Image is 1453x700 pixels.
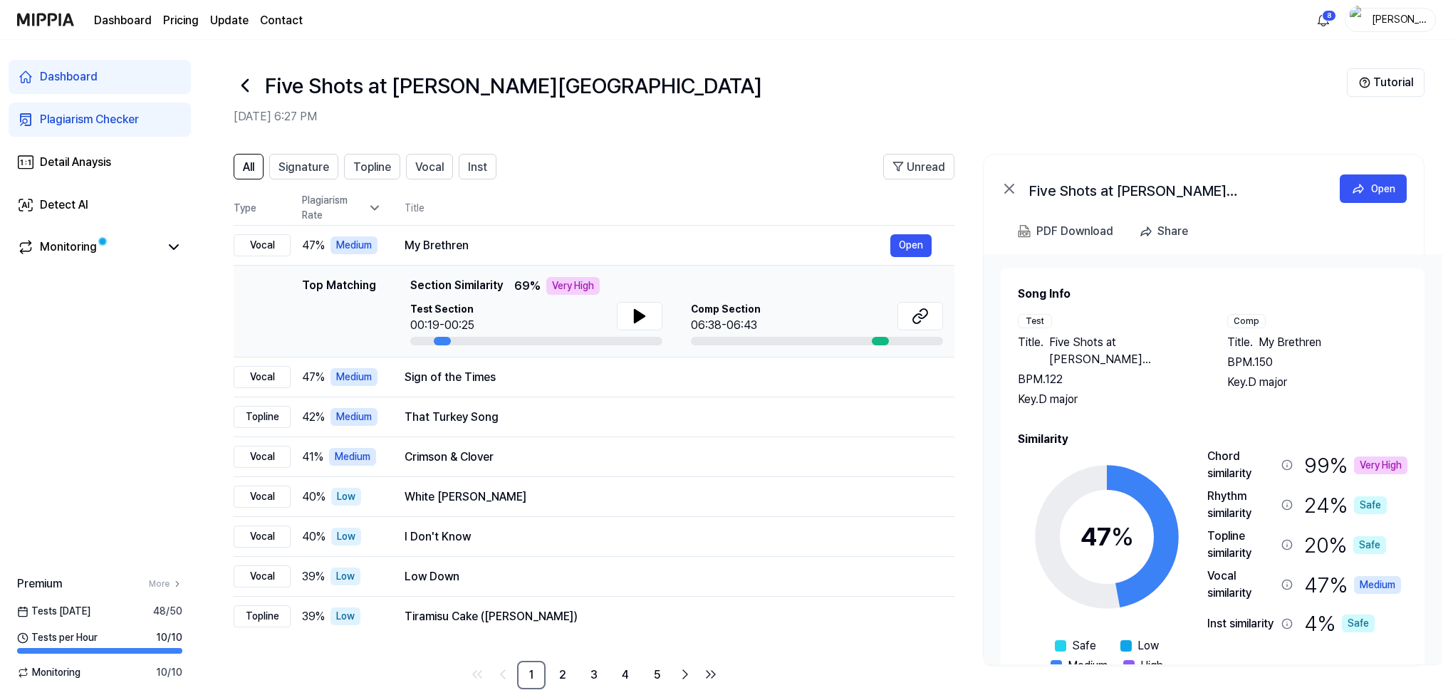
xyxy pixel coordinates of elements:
img: Help [1359,77,1370,88]
div: PDF Download [1036,222,1113,241]
div: Medium [330,368,377,386]
div: Safe [1354,496,1387,514]
div: Test [1018,314,1052,328]
div: BPM. 122 [1018,371,1199,388]
span: 40 % [302,489,326,506]
button: Share [1133,217,1199,246]
div: Low [331,488,361,506]
a: Dashboard [94,12,152,29]
span: High [1140,657,1163,674]
h2: Song Info [1018,286,1407,303]
a: Go to last page [699,663,722,686]
div: Crimson & Clover [405,449,932,466]
div: White [PERSON_NAME] [405,489,932,506]
div: [PERSON_NAME] [1371,11,1427,27]
button: All [234,154,264,179]
nav: pagination [234,661,954,689]
span: Topline [353,159,391,176]
a: 3 [580,661,608,689]
span: Safe [1072,637,1096,654]
span: Monitoring [17,665,80,680]
h1: Five Shots at Walker’s Creek #1 [265,70,762,102]
a: Open [1340,174,1407,203]
div: Vocal [234,366,291,388]
button: 알림8 [1312,9,1335,31]
a: Detail Anaysis [9,145,191,179]
button: Vocal [406,154,453,179]
div: Topline [234,406,291,428]
span: 41 % [302,449,323,466]
div: Vocal [234,446,291,468]
div: I Don't Know [405,528,932,545]
span: My Brethren [1259,334,1321,351]
a: Contact [260,12,303,29]
div: 99 % [1304,448,1407,482]
div: Medium [330,408,377,426]
div: Comp [1227,314,1266,328]
span: 39 % [302,608,325,625]
div: 47 % [1304,568,1401,602]
div: Plagiarism Rate [302,193,382,223]
div: 00:19-00:25 [410,317,474,334]
div: Safe [1342,615,1375,632]
button: profile[PERSON_NAME] [1345,8,1436,32]
div: Share [1157,222,1188,241]
span: Inst [468,159,487,176]
div: Low [330,607,360,625]
button: Unread [883,154,954,179]
div: Sign of the Times [405,369,932,386]
div: Tiramisu Cake ([PERSON_NAME]) [405,608,932,625]
span: 69 % [514,278,541,295]
div: Topline [234,605,291,627]
div: Detail Anaysis [40,154,111,171]
span: Tests per Hour [17,630,98,645]
span: All [243,159,254,176]
div: 8 [1322,10,1336,21]
div: Low Down [405,568,932,585]
div: That Turkey Song [405,409,932,426]
span: Test Section [410,302,474,317]
a: Go to next page [674,663,697,686]
button: Pricing [163,12,199,29]
div: Inst similarity [1207,615,1276,632]
span: Low [1137,637,1159,654]
div: Plagiarism Checker [40,111,139,128]
span: Premium [17,575,62,592]
div: Vocal [234,526,291,548]
span: 10 / 10 [156,665,182,680]
th: Type [234,191,291,226]
div: Dashboard [40,68,98,85]
div: Topline similarity [1207,528,1276,562]
h2: Similarity [1018,431,1407,448]
span: Signature [278,159,329,176]
span: 48 / 50 [153,604,182,619]
div: Open [1371,181,1395,197]
a: Update [210,12,249,29]
a: More [149,578,182,590]
img: profile [1350,6,1367,34]
a: Monitoring [17,239,160,256]
a: Plagiarism Checker [9,103,191,137]
div: Chord similarity [1207,448,1276,482]
span: Comp Section [691,302,761,317]
div: Medium [330,236,377,254]
button: Open [890,234,932,257]
div: 24 % [1304,488,1387,522]
span: 39 % [302,568,325,585]
span: Title . [1018,334,1043,368]
div: 20 % [1304,528,1386,562]
div: 06:38-06:43 [691,317,761,334]
a: 5 [642,661,671,689]
div: BPM. 150 [1227,354,1408,371]
img: 알림 [1315,11,1332,28]
div: Key. D major [1018,391,1199,408]
button: PDF Download [1015,217,1116,246]
div: Medium [329,448,376,466]
div: Monitoring [40,239,97,256]
button: Inst [459,154,496,179]
div: Low [331,528,361,545]
span: Title . [1227,334,1253,351]
div: Very High [546,277,600,295]
div: Five Shots at [PERSON_NAME][GEOGRAPHIC_DATA] [1029,180,1314,197]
